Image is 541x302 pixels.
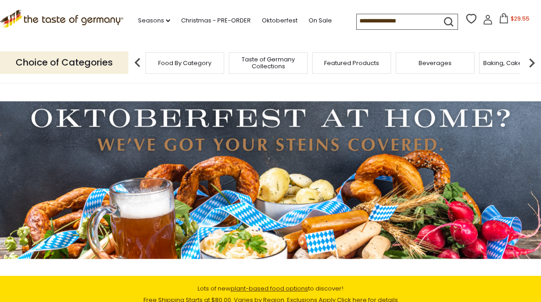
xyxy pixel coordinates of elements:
a: Christmas - PRE-ORDER [181,16,251,26]
a: Seasons [138,16,170,26]
span: $29.55 [511,15,530,22]
a: Featured Products [324,60,379,66]
a: Food By Category [158,60,211,66]
img: next arrow [523,54,541,72]
a: Taste of Germany Collections [232,56,305,70]
button: $29.55 [495,13,534,27]
img: previous arrow [128,54,147,72]
a: Beverages [419,60,452,66]
a: plant-based food options [231,284,308,293]
a: On Sale [309,16,332,26]
a: Oktoberfest [262,16,298,26]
